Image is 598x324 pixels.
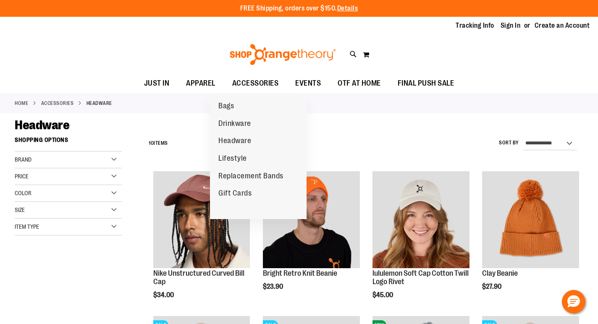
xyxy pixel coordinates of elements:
[153,171,250,268] img: Nike Unstructured Curved Bill Cap
[368,167,474,320] div: product
[153,171,250,269] a: Nike Unstructured Curved Bill Cap
[210,150,255,167] a: Lifestyle
[240,4,358,13] p: FREE Shipping, orders over $150.
[149,140,154,146] span: 10
[15,156,31,163] span: Brand
[87,99,112,107] strong: Headware
[149,137,168,150] h2: Items
[15,206,25,213] span: Size
[228,44,337,65] img: Shop Orangetheory
[372,171,469,268] img: Main view of 2024 Convention lululemon Soft Cap Cotton Twill Logo Rivet
[482,283,503,290] span: $27.90
[218,189,252,199] span: Gift Cards
[329,74,389,93] a: OTF AT HOME
[224,74,287,93] a: ACCESSORIES
[153,269,244,286] a: Nike Unstructured Curved Bill Cap
[218,154,247,165] span: Lifestyle
[210,132,260,150] a: Headware
[210,115,260,133] a: Drinkware
[15,173,29,180] span: Price
[210,167,292,185] a: Replacement Bands
[263,171,360,268] img: Bright Retro Knit Beanie
[218,172,283,182] span: Replacement Bands
[263,269,337,277] a: Bright Retro Knit Beanie
[482,269,518,277] a: Clay Beanie
[153,291,175,299] span: $34.00
[372,269,469,286] a: lululemon Soft Cap Cotton Twill Logo Rivet
[287,74,329,93] a: EVENTS
[210,93,307,219] ul: ACCESSORIES
[338,74,381,93] span: OTF AT HOME
[263,283,284,290] span: $23.90
[178,74,224,93] a: APPAREL
[337,5,358,12] a: Details
[218,119,251,130] span: Drinkware
[562,290,585,314] button: Hello, have a question? Let’s chat.
[218,102,234,112] span: Bags
[186,74,215,93] span: APPAREL
[15,118,69,132] span: Headware
[372,291,394,299] span: $45.00
[501,21,521,30] a: Sign In
[232,74,279,93] span: ACCESSORIES
[15,223,39,230] span: Item Type
[372,171,469,269] a: Main view of 2024 Convention lululemon Soft Cap Cotton Twill Logo Rivet
[398,74,454,93] span: FINAL PUSH SALE
[482,171,579,269] a: Clay Beanie
[210,97,242,115] a: Bags
[535,21,590,30] a: Create an Account
[263,171,360,269] a: Bright Retro Knit Beanie
[136,74,178,93] a: JUST IN
[144,74,170,93] span: JUST IN
[389,74,463,93] a: FINAL PUSH SALE
[295,74,321,93] span: EVENTS
[499,139,519,146] label: Sort By
[15,133,122,152] strong: Shopping Options
[149,167,254,320] div: product
[259,167,364,312] div: product
[482,171,579,268] img: Clay Beanie
[478,167,583,312] div: product
[41,99,74,107] a: ACCESSORIES
[210,185,260,202] a: Gift Cards
[218,136,251,147] span: Headware
[15,99,28,107] a: Home
[456,21,494,30] a: Tracking Info
[15,190,31,196] span: Color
